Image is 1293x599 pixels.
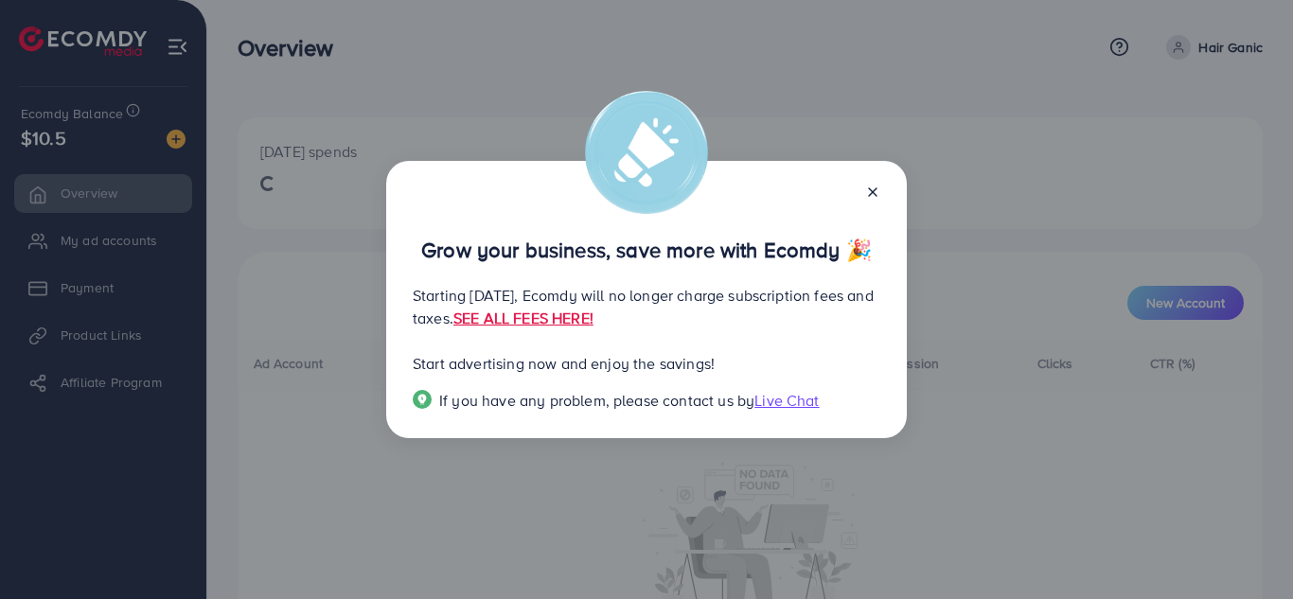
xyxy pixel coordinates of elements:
a: SEE ALL FEES HERE! [453,308,593,328]
img: Popup guide [413,390,432,409]
span: If you have any problem, please contact us by [439,390,754,411]
p: Grow your business, save more with Ecomdy 🎉 [413,238,880,261]
p: Starting [DATE], Ecomdy will no longer charge subscription fees and taxes. [413,284,880,329]
img: alert [585,91,708,214]
p: Start advertising now and enjoy the savings! [413,352,880,375]
span: Live Chat [754,390,819,411]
